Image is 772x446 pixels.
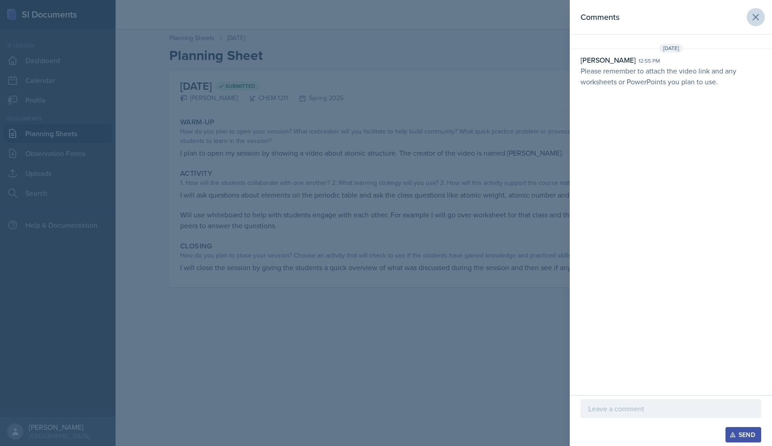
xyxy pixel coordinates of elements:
[659,44,683,53] span: [DATE]
[581,55,636,65] div: [PERSON_NAME]
[725,427,761,442] button: Send
[581,65,761,87] p: Please remember to attach the video link and any worksheets or PowerPoints you plan to use.
[581,11,619,23] h2: Comments
[731,431,755,438] div: Send
[638,57,660,65] div: 12:55 pm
